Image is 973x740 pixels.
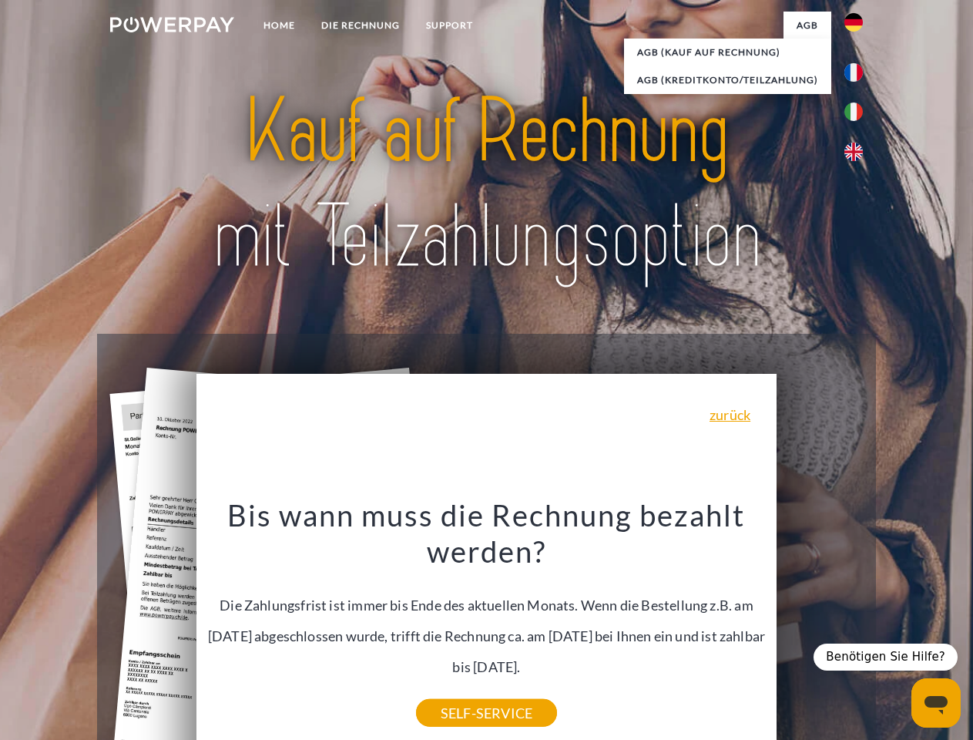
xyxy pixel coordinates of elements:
[110,17,234,32] img: logo-powerpay-white.svg
[413,12,486,39] a: SUPPORT
[250,12,308,39] a: Home
[783,12,831,39] a: agb
[206,496,768,570] h3: Bis wann muss die Rechnung bezahlt werden?
[844,63,863,82] img: fr
[147,74,826,295] img: title-powerpay_de.svg
[844,103,863,121] img: it
[206,496,768,713] div: Die Zahlungsfrist ist immer bis Ende des aktuellen Monats. Wenn die Bestellung z.B. am [DATE] abg...
[844,143,863,161] img: en
[844,13,863,32] img: de
[911,678,961,728] iframe: Schaltfläche zum Öffnen des Messaging-Fensters; Konversation läuft
[416,699,557,727] a: SELF-SERVICE
[308,12,413,39] a: DIE RECHNUNG
[710,408,750,422] a: zurück
[624,39,831,66] a: AGB (Kauf auf Rechnung)
[624,66,831,94] a: AGB (Kreditkonto/Teilzahlung)
[814,644,958,671] div: Benötigen Sie Hilfe?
